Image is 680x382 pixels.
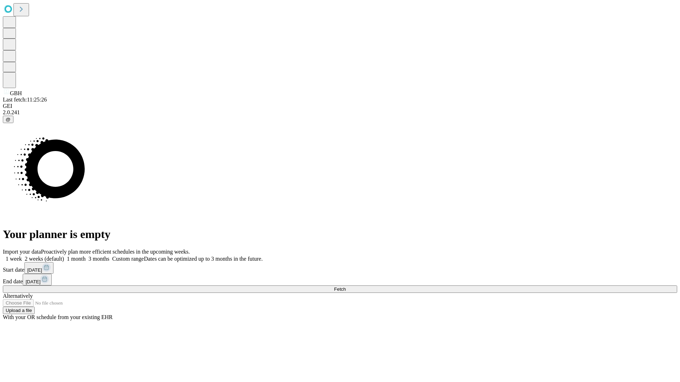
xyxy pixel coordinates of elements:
[3,314,113,320] span: With your OR schedule from your existing EHR
[24,262,53,274] button: [DATE]
[3,97,47,103] span: Last fetch: 11:25:26
[3,103,677,109] div: GEI
[27,267,42,273] span: [DATE]
[112,256,144,262] span: Custom range
[10,90,22,96] span: GBH
[25,256,64,262] span: 2 weeks (default)
[3,293,33,299] span: Alternatively
[3,116,13,123] button: @
[25,279,40,284] span: [DATE]
[3,285,677,293] button: Fetch
[3,228,677,241] h1: Your planner is empty
[334,286,346,292] span: Fetch
[6,117,11,122] span: @
[3,262,677,274] div: Start date
[3,274,677,285] div: End date
[89,256,109,262] span: 3 months
[41,249,190,255] span: Proactively plan more efficient schedules in the upcoming weeks.
[3,109,677,116] div: 2.0.241
[67,256,86,262] span: 1 month
[3,249,41,255] span: Import your data
[144,256,262,262] span: Dates can be optimized up to 3 months in the future.
[3,307,35,314] button: Upload a file
[6,256,22,262] span: 1 week
[23,274,52,285] button: [DATE]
